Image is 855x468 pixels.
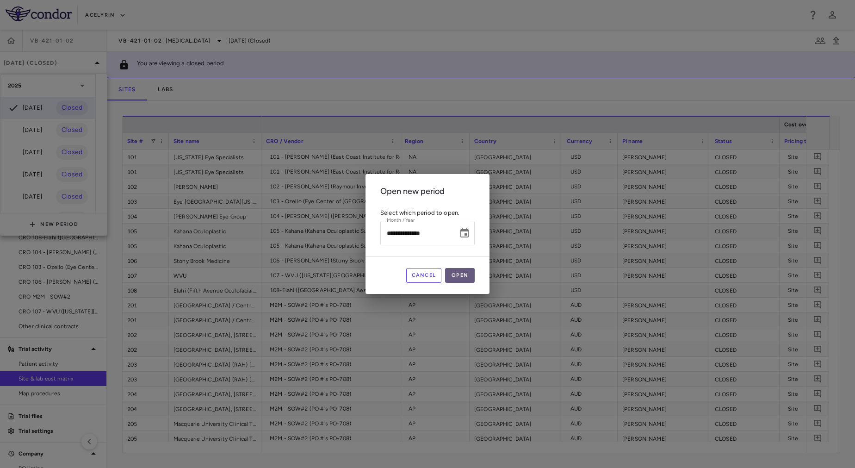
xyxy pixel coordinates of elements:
[366,174,489,209] h2: Open new period
[406,268,442,283] button: Cancel
[387,217,415,225] label: Month / Year
[445,268,475,283] button: Open
[455,224,474,243] button: Choose date, selected date is Sep 17, 2025
[380,209,475,217] p: Select which period to open.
